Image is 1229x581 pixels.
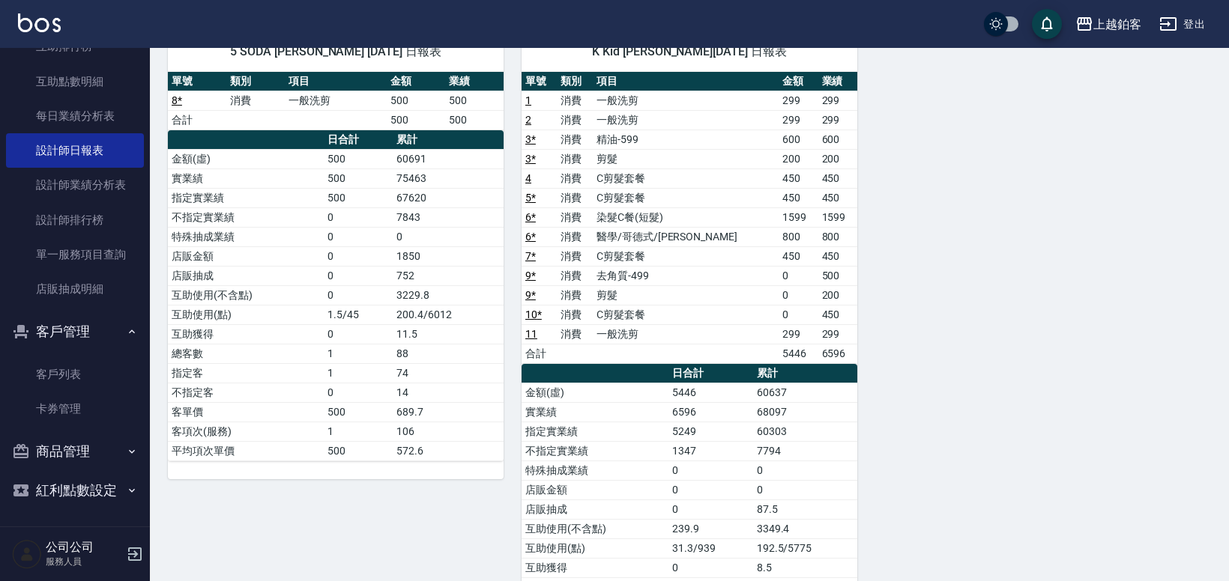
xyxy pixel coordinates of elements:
span: 5 SODA [PERSON_NAME] [DATE] 日報表 [186,44,486,59]
td: 店販抽成 [522,499,668,519]
td: 消費 [557,285,593,305]
td: 200 [818,149,857,168]
td: 消費 [557,266,593,285]
table: a dense table [168,72,504,130]
a: 4 [525,172,531,184]
td: 11.5 [393,324,504,344]
td: 總客數 [168,344,324,363]
td: 6596 [668,402,753,422]
td: 1599 [818,207,857,227]
span: K Kid [PERSON_NAME][DATE] 日報表 [540,44,839,59]
th: 業績 [445,72,504,91]
td: 0 [779,305,818,324]
th: 業績 [818,72,857,91]
td: 特殊抽成業績 [168,227,324,246]
td: 299 [779,324,818,344]
td: 1 [324,422,393,441]
td: C剪髮套餐 [593,246,779,266]
th: 類別 [226,72,285,91]
td: 一般洗剪 [593,91,779,110]
th: 類別 [557,72,593,91]
td: 指定實業績 [168,188,324,207]
a: 客戶列表 [6,357,144,392]
td: 3349.4 [753,519,857,538]
td: 500 [324,441,393,460]
a: 店販抽成明細 [6,272,144,306]
td: 染髮C餐(短髮) [593,207,779,227]
td: 60637 [753,383,857,402]
td: 一般洗剪 [593,110,779,130]
a: 2 [525,114,531,126]
td: 剪髮 [593,149,779,168]
td: 299 [818,324,857,344]
td: 1 [324,363,393,383]
td: 0 [668,499,753,519]
a: 每日業績分析表 [6,99,144,133]
th: 累計 [753,364,857,383]
a: 1 [525,94,531,106]
td: 1599 [779,207,818,227]
td: 1 [324,344,393,363]
td: 消費 [226,91,285,110]
th: 金額 [387,72,445,91]
a: 單一服務項目查詢 [6,237,144,272]
td: 0 [324,207,393,227]
img: Logo [18,13,61,32]
td: 450 [818,168,857,188]
td: 500 [324,168,393,188]
td: 0 [668,480,753,499]
td: 450 [818,305,857,324]
td: 金額(虛) [522,383,668,402]
th: 累計 [393,130,504,150]
td: 平均項次單價 [168,441,324,460]
td: 0 [324,246,393,266]
table: a dense table [168,130,504,461]
td: 67620 [393,188,504,207]
td: 不指定實業績 [522,441,668,460]
a: 設計師排行榜 [6,203,144,237]
h5: 公司公司 [46,540,122,555]
td: 客單價 [168,402,324,422]
td: 299 [818,91,857,110]
td: 299 [779,110,818,130]
td: 0 [324,383,393,402]
td: 特殊抽成業績 [522,460,668,480]
td: 指定實業績 [522,422,668,441]
td: 572.6 [393,441,504,460]
td: 500 [445,110,504,130]
button: 登出 [1153,10,1211,38]
td: 互助使用(點) [522,538,668,558]
th: 單號 [522,72,558,91]
td: 0 [779,266,818,285]
td: C剪髮套餐 [593,305,779,324]
a: 11 [525,328,537,340]
td: 0 [324,324,393,344]
td: 不指定實業績 [168,207,324,227]
td: 0 [668,460,753,480]
td: 75463 [393,168,504,188]
td: 450 [779,168,818,188]
td: 互助使用(不含點) [168,285,324,305]
th: 單號 [168,72,226,91]
td: 299 [779,91,818,110]
td: 合計 [168,110,226,130]
td: 指定客 [168,363,324,383]
td: 74 [393,363,504,383]
td: 金額(虛) [168,149,324,168]
td: 消費 [557,168,593,188]
td: 500 [324,402,393,422]
td: 106 [393,422,504,441]
td: 239.9 [668,519,753,538]
td: 店販金額 [522,480,668,499]
td: 60303 [753,422,857,441]
td: 87.5 [753,499,857,519]
td: 5446 [779,344,818,363]
td: 互助使用(不含點) [522,519,668,538]
td: 一般洗剪 [593,324,779,344]
td: 合計 [522,344,558,363]
td: 500 [324,149,393,168]
td: 實業績 [522,402,668,422]
td: 去角質-499 [593,266,779,285]
td: 0 [753,460,857,480]
td: 600 [818,130,857,149]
